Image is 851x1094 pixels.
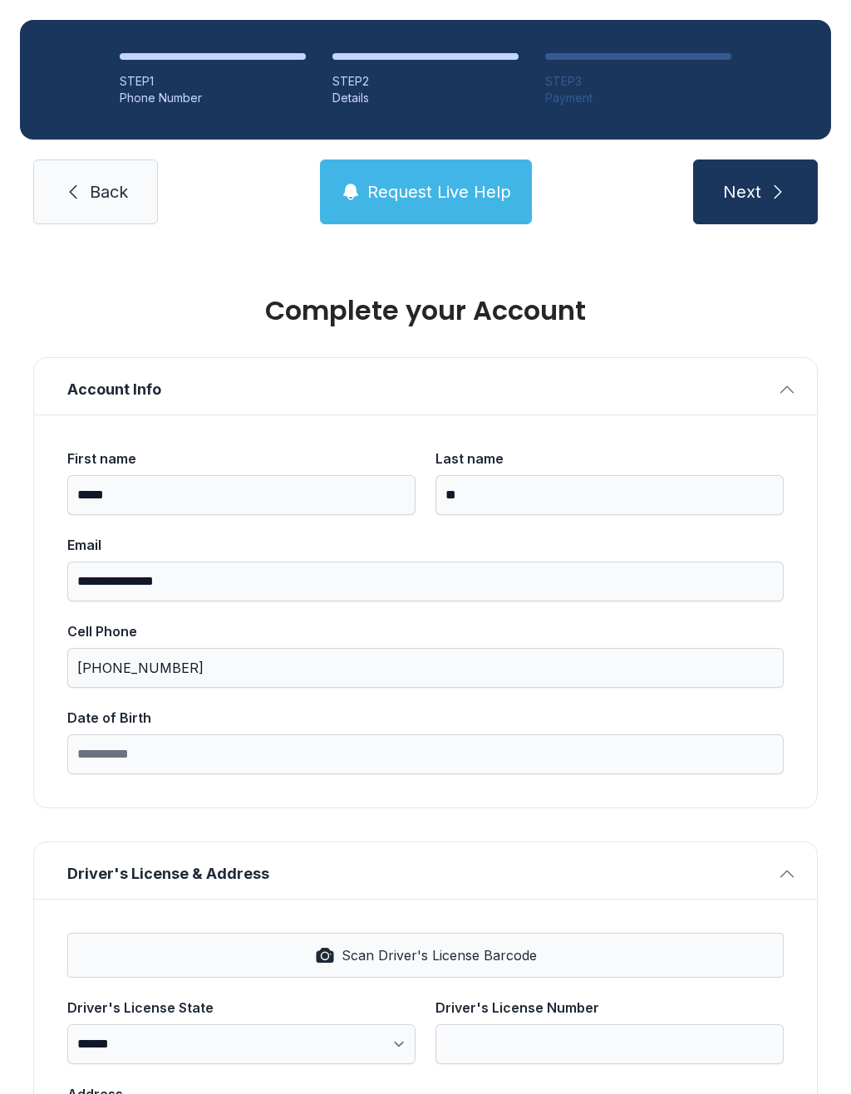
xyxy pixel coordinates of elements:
input: Driver's License Number [435,1024,784,1064]
div: Date of Birth [67,708,784,728]
button: Driver's License & Address [34,842,817,899]
input: Cell Phone [67,648,784,688]
div: First name [67,449,416,469]
input: Date of Birth [67,734,784,774]
input: First name [67,475,416,515]
div: Driver's License State [67,998,416,1018]
input: Email [67,562,784,601]
span: Back [90,180,128,204]
div: Last name [435,449,784,469]
button: Account Info [34,358,817,415]
div: Cell Phone [67,621,784,641]
div: Email [67,535,784,555]
div: Driver's License Number [435,998,784,1018]
div: STEP 2 [332,73,519,90]
input: Last name [435,475,784,515]
div: STEP 1 [120,73,306,90]
span: Scan Driver's License Barcode [342,945,537,965]
div: Payment [545,90,731,106]
span: Next [723,180,761,204]
span: Request Live Help [367,180,511,204]
select: Driver's License State [67,1024,416,1064]
div: Details [332,90,519,106]
div: STEP 3 [545,73,731,90]
span: Driver's License & Address [67,862,770,886]
h1: Complete your Account [33,297,818,324]
div: Phone Number [120,90,306,106]
span: Account Info [67,378,770,401]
